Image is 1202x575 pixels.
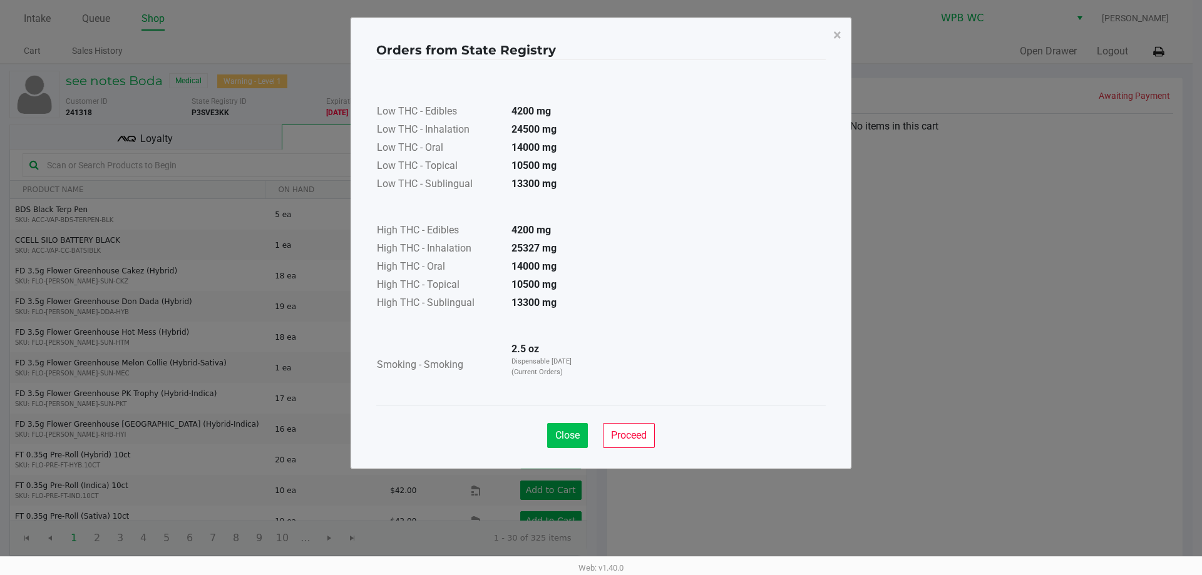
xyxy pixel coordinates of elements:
[376,295,501,313] td: High THC - Sublingual
[611,429,647,441] span: Proceed
[511,343,539,355] strong: 2.5 oz
[376,341,501,390] td: Smoking - Smoking
[376,121,501,140] td: Low THC - Inhalation
[603,423,655,448] button: Proceed
[511,160,557,171] strong: 10500 mg
[511,297,557,308] strong: 13300 mg
[376,258,501,277] td: High THC - Oral
[376,41,556,59] h4: Orders from State Registry
[547,423,588,448] button: Close
[833,26,841,44] span: ×
[376,158,501,176] td: Low THC - Topical
[511,105,551,117] strong: 4200 mg
[511,123,557,135] strong: 24500 mg
[376,240,501,258] td: High THC - Inhalation
[578,563,624,572] span: Web: v1.40.0
[511,260,557,272] strong: 14000 mg
[376,176,501,194] td: Low THC - Sublingual
[511,141,557,153] strong: 14000 mg
[511,278,557,290] strong: 10500 mg
[376,222,501,240] td: High THC - Edibles
[511,242,557,254] strong: 25327 mg
[511,178,557,190] strong: 13300 mg
[511,224,551,236] strong: 4200 mg
[376,140,501,158] td: Low THC - Oral
[511,357,579,377] p: Dispensable [DATE] (Current Orders)
[376,277,501,295] td: High THC - Topical
[823,18,851,53] button: Close
[376,103,501,121] td: Low THC - Edibles
[555,429,580,441] span: Close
